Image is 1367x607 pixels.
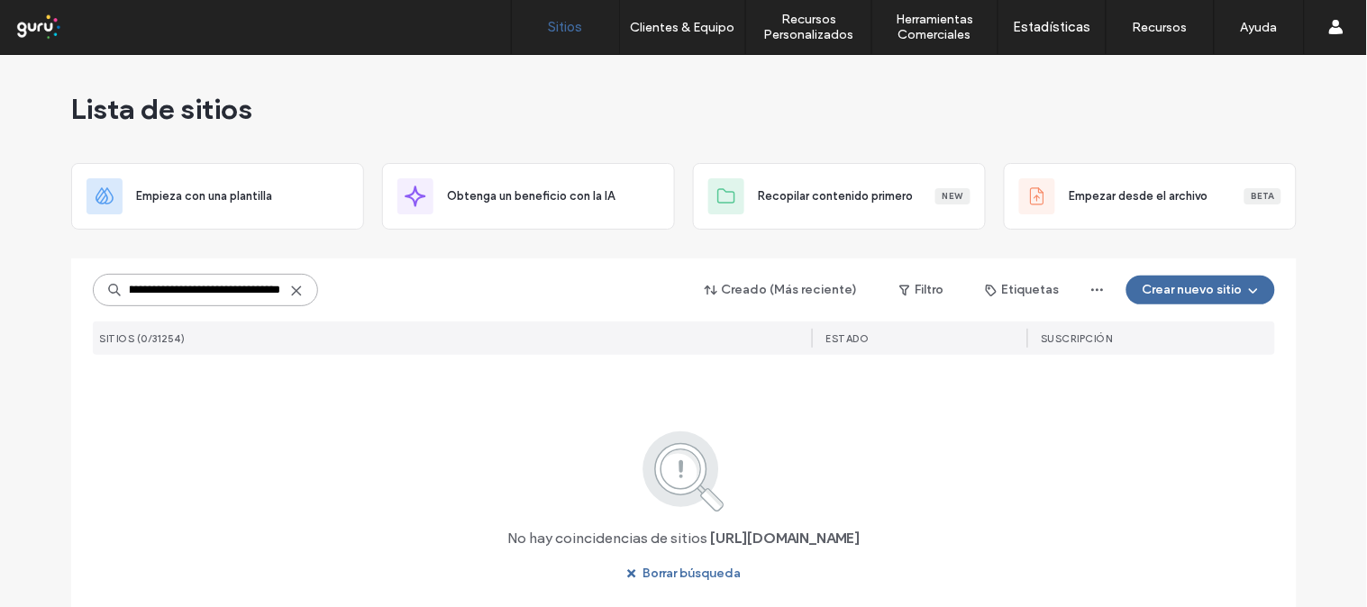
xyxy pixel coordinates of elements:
[137,187,273,205] span: Empieza con una plantilla
[935,188,971,204] div: New
[746,12,871,42] label: Recursos Personalizados
[872,12,998,42] label: Herramientas Comerciales
[100,332,186,345] span: SITIOS (0/31254)
[1241,20,1278,35] label: Ayuda
[1014,19,1091,35] label: Estadísticas
[881,276,962,304] button: Filtro
[1126,276,1275,304] button: Crear nuevo sitio
[507,529,707,548] span: No hay coincidencias de sitios
[549,19,583,35] label: Sitios
[448,187,615,205] span: Obtenga un beneficio con la IA
[1244,188,1281,204] div: Beta
[382,163,675,230] div: Obtenga un beneficio con la IA
[1004,163,1297,230] div: Empezar desde el archivoBeta
[689,276,874,304] button: Creado (Más reciente)
[39,13,88,29] span: Ayuda
[71,91,253,127] span: Lista de sitios
[1070,187,1208,205] span: Empezar desde el archivo
[618,428,749,514] img: search.svg
[759,187,914,205] span: Recopilar contenido primero
[71,163,364,230] div: Empieza con una plantilla
[1042,332,1114,345] span: Suscripción
[631,20,735,35] label: Clientes & Equipo
[710,529,860,548] span: [URL][DOMAIN_NAME]
[1133,20,1188,35] label: Recursos
[610,559,757,588] button: Borrar búsqueda
[826,332,870,345] span: ESTADO
[693,163,986,230] div: Recopilar contenido primeroNew
[970,276,1076,304] button: Etiquetas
